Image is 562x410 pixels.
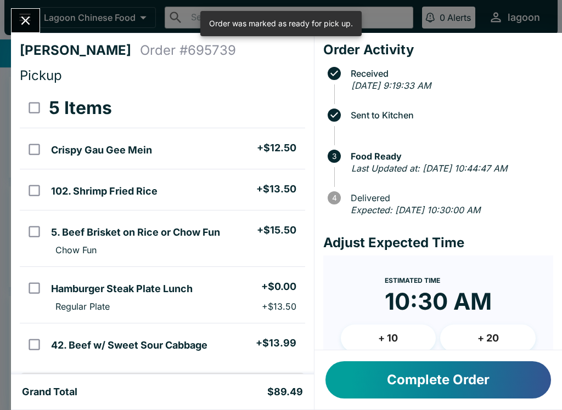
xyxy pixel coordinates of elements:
[257,141,296,155] h5: + $12.50
[332,152,336,161] text: 3
[341,324,436,352] button: + 10
[267,385,303,398] h5: $89.49
[51,185,158,198] h5: 102. Shrimp Fried Rice
[20,67,62,83] span: Pickup
[20,88,305,364] table: orders table
[440,324,536,352] button: + 20
[49,97,112,119] h3: 5 Items
[20,42,140,59] h4: [PERSON_NAME]
[331,193,336,202] text: 4
[325,361,551,398] button: Complete Order
[257,224,296,237] h5: + $15.50
[261,280,296,293] h5: + $0.00
[12,9,40,32] button: Close
[51,339,207,352] h5: 42. Beef w/ Sweet Sour Cabbage
[385,276,440,284] span: Estimated Time
[22,385,77,398] h5: Grand Total
[51,282,193,295] h5: Hamburger Steak Plate Lunch
[256,337,296,350] h5: + $13.99
[55,301,110,312] p: Regular Plate
[345,110,553,120] span: Sent to Kitchen
[351,80,431,91] em: [DATE] 9:19:33 AM
[262,301,296,312] p: + $13.50
[351,204,480,215] em: Expected: [DATE] 10:30:00 AM
[351,163,507,174] em: Last Updated at: [DATE] 10:44:47 AM
[55,244,97,255] p: Chow Fun
[385,287,492,316] time: 10:30 AM
[345,69,553,78] span: Received
[345,193,553,203] span: Delivered
[51,226,220,239] h5: 5. Beef Brisket on Rice or Chow Fun
[51,144,152,157] h5: Crispy Gau Gee Mein
[140,42,236,59] h4: Order # 695739
[209,14,353,33] div: Order was marked as ready for pick up.
[323,42,553,58] h4: Order Activity
[256,183,296,196] h5: + $13.50
[345,151,553,161] span: Food Ready
[323,235,553,251] h4: Adjust Expected Time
